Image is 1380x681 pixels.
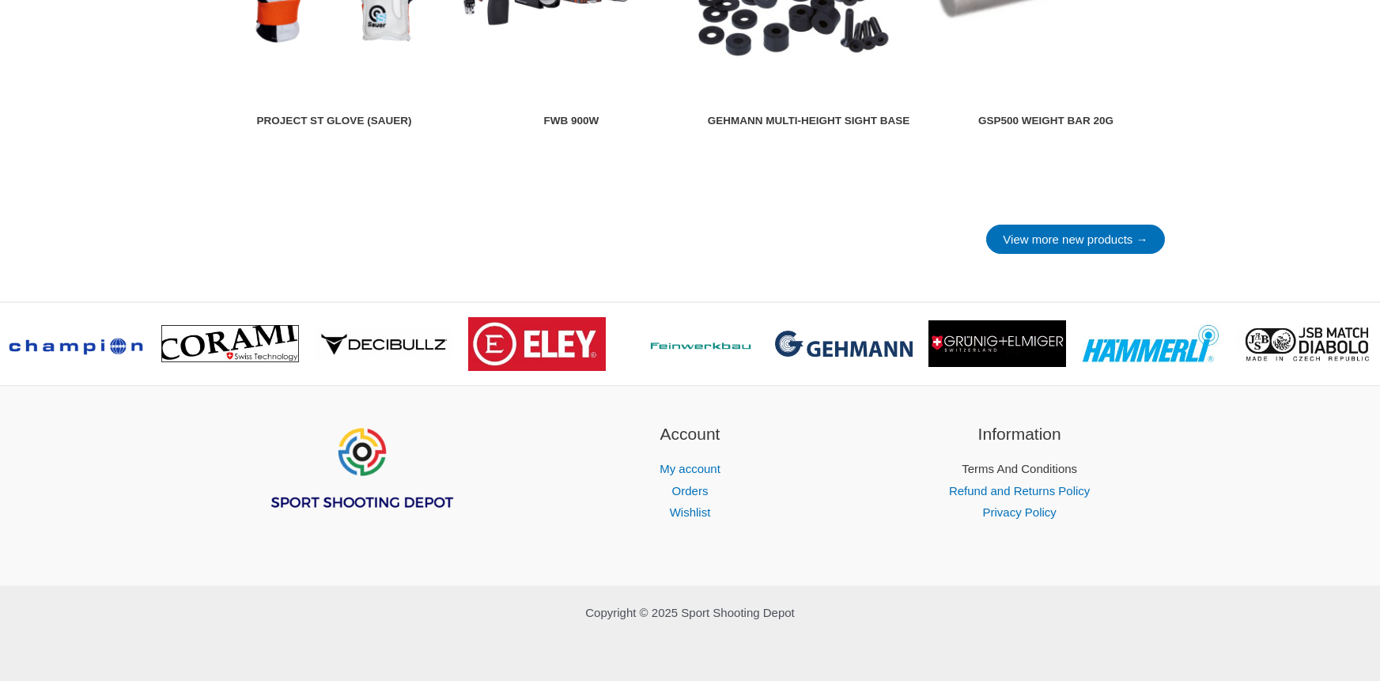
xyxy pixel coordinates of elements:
aside: Footer Widget 3 [875,422,1165,524]
a: Privacy Policy [982,505,1056,519]
a: Terms And Conditions [962,462,1077,475]
a: View more new products → [986,225,1164,254]
div: Project ST Glove (SAUER) [222,113,447,129]
p: Copyright © 2025 Sport Shooting Depot [216,602,1165,624]
a: Refund and Returns Policy [949,484,1090,498]
aside: Footer Widget 2 [545,422,835,524]
a: My account [660,462,720,475]
aside: Footer Widget 1 [216,422,506,550]
h2: Information [875,422,1165,447]
div: Gehmann Multi-height Sight Base [697,113,921,129]
nav: Information [875,458,1165,524]
a: Orders [672,484,709,498]
h2: Account [545,422,835,447]
div: GSP500 Weight Bar 20g [934,113,1159,129]
nav: Account [545,458,835,524]
div: FWB 900W [459,113,684,129]
img: brand logo [468,317,606,371]
a: Wishlist [670,505,711,519]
